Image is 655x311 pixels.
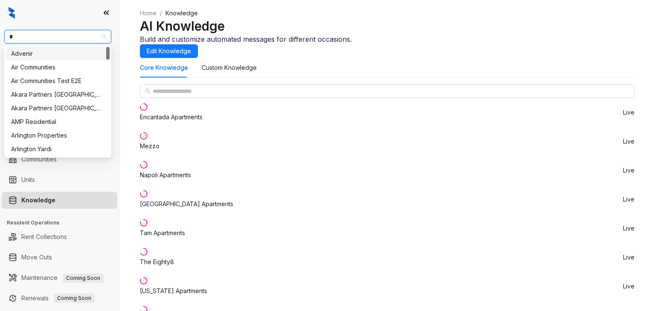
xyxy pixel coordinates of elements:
[7,219,119,227] h3: Resident Operations
[11,117,104,127] div: AMP Residential
[140,257,174,267] div: The Eighty8
[11,104,104,113] div: Akara Partners [GEOGRAPHIC_DATA]
[202,63,257,72] div: Custom Knowledge
[6,101,110,115] div: Akara Partners Phoenix
[140,228,185,238] div: Tam Apartments
[2,269,117,286] li: Maintenance
[140,34,635,44] div: Build and customize automated messages for different occasions.
[63,274,104,283] span: Coming Soon
[140,286,207,296] div: [US_STATE] Apartments
[147,46,191,56] span: Edit Knowledge
[140,44,198,58] button: Edit Knowledge
[623,254,635,260] span: Live
[21,192,55,209] a: Knowledge
[11,90,104,99] div: Akara Partners [GEOGRAPHIC_DATA]
[6,115,110,129] div: AMP Residential
[165,9,198,17] span: Knowledge
[623,167,635,173] span: Live
[140,141,159,151] div: Mezzo
[21,249,52,266] a: Move Outs
[11,144,104,154] div: Arlington Yardi
[2,57,117,74] li: Leads
[11,131,104,140] div: Arlington Properties
[11,63,104,72] div: Air Communities
[623,138,635,144] span: Live
[140,63,188,72] div: Core Knowledge
[140,112,203,122] div: Encantada Apartments
[140,18,635,34] h2: AI Knowledge
[6,129,110,142] div: Arlington Properties
[21,171,35,188] a: Units
[2,228,117,245] li: Rent Collections
[2,151,117,168] li: Communities
[145,88,151,94] span: search
[623,283,635,289] span: Live
[6,47,110,60] div: Advenir
[11,76,104,86] div: Air Communities Test E2E
[140,170,191,180] div: Napoli Apartments
[2,290,117,307] li: Renewals
[21,290,95,307] a: RenewalsComing Soon
[140,199,233,209] div: [GEOGRAPHIC_DATA] Apartments
[160,9,162,18] li: /
[9,7,15,19] img: logo
[21,228,67,245] a: Rent Collections
[2,192,117,209] li: Knowledge
[6,88,110,101] div: Akara Partners Nashville
[623,225,635,231] span: Live
[2,114,117,131] li: Collections
[2,249,117,266] li: Move Outs
[2,171,117,188] li: Units
[138,9,158,18] a: Home
[11,49,104,58] div: Advenir
[6,60,110,74] div: Air Communities
[54,294,95,303] span: Coming Soon
[21,151,57,168] a: Communities
[6,142,110,156] div: Arlington Yardi
[623,196,635,202] span: Live
[6,74,110,88] div: Air Communities Test E2E
[623,109,635,115] span: Live
[2,94,117,111] li: Leasing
